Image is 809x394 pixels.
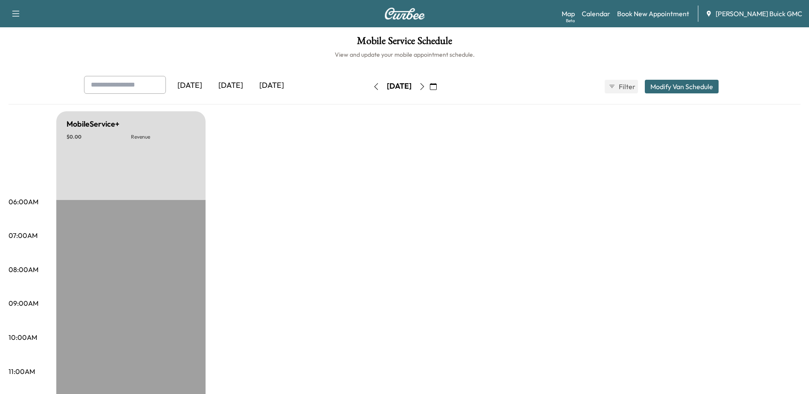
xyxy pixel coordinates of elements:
p: 07:00AM [9,230,38,240]
span: [PERSON_NAME] Buick GMC [716,9,802,19]
p: 09:00AM [9,298,38,308]
div: [DATE] [210,76,251,96]
p: 08:00AM [9,264,38,275]
p: 10:00AM [9,332,37,342]
div: [DATE] [251,76,292,96]
img: Curbee Logo [384,8,425,20]
button: Modify Van Schedule [645,80,719,93]
h6: View and update your mobile appointment schedule. [9,50,800,59]
span: Filter [619,81,634,92]
div: [DATE] [387,81,412,92]
p: $ 0.00 [67,133,131,140]
div: Beta [566,17,575,24]
h5: MobileService+ [67,118,119,130]
a: Book New Appointment [617,9,689,19]
h1: Mobile Service Schedule [9,36,800,50]
div: [DATE] [169,76,210,96]
a: MapBeta [562,9,575,19]
button: Filter [605,80,638,93]
p: 11:00AM [9,366,35,377]
p: Revenue [131,133,195,140]
a: Calendar [582,9,610,19]
p: 06:00AM [9,197,38,207]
